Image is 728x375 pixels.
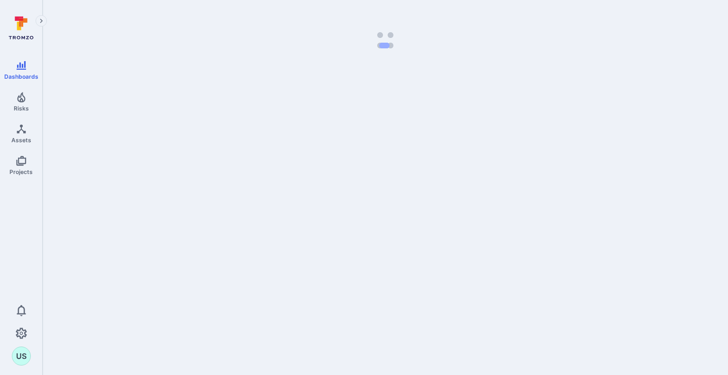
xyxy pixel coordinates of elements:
[11,137,31,144] span: Assets
[38,17,45,25] i: Expand navigation menu
[4,73,38,80] span: Dashboards
[377,32,393,48] img: Loading...
[14,105,29,112] span: Risks
[36,15,47,27] button: Expand navigation menu
[12,347,31,366] div: Upendra Singh
[56,32,715,48] div: loading spinner
[12,347,31,366] button: US
[9,168,33,175] span: Projects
